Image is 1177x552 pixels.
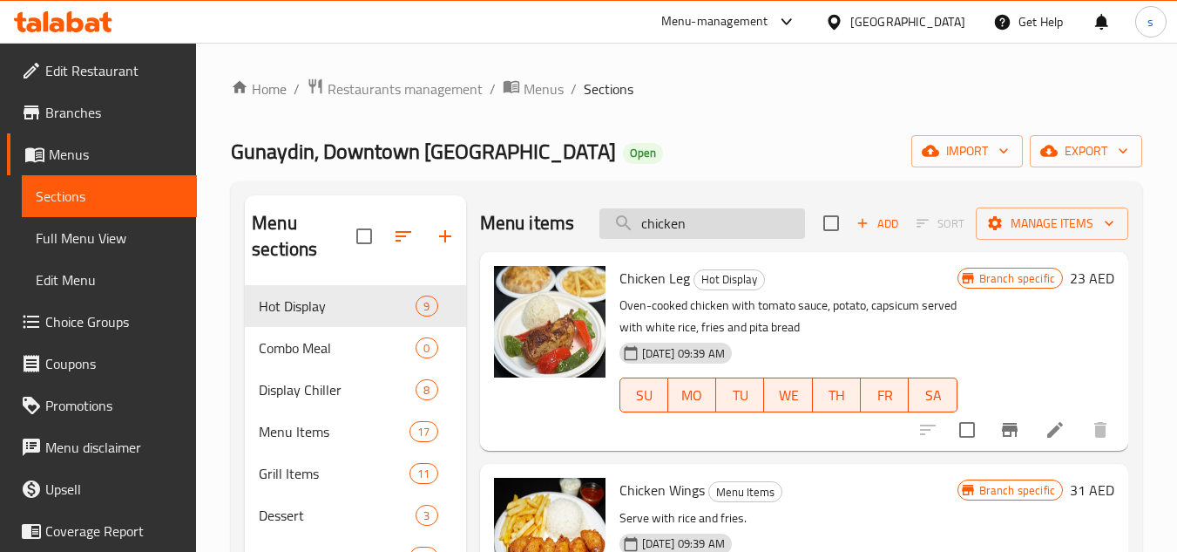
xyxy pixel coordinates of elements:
span: Sections [36,186,183,207]
button: export [1030,135,1142,167]
span: Upsell [45,479,183,500]
span: Chicken Wings [619,477,705,503]
span: Branches [45,102,183,123]
span: SU [627,383,661,408]
a: Edit Restaurant [7,50,197,92]
button: SU [619,378,668,412]
a: Choice Groups [7,301,197,343]
button: WE [764,378,812,412]
div: Dessert3 [245,494,465,536]
span: Menu disclaimer [45,437,183,458]
span: Gunaydin, Downtown [GEOGRAPHIC_DATA] [231,132,616,171]
input: search [599,208,805,239]
div: items [416,379,437,400]
div: Combo Meal0 [245,327,465,369]
span: Branch specific [972,482,1062,499]
a: Menus [7,133,197,175]
button: TU [716,378,764,412]
span: Menu Items [259,421,409,442]
button: Branch-specific-item [989,409,1031,451]
span: Menus [524,78,564,99]
div: Hot Display [693,269,765,290]
nav: breadcrumb [231,78,1142,100]
span: Branch specific [972,270,1062,287]
div: Display Chiller [259,379,416,400]
span: s [1147,12,1153,31]
a: Edit Menu [22,259,197,301]
span: Hot Display [259,296,416,317]
button: Manage items [976,208,1128,240]
button: TH [813,378,861,412]
div: items [416,296,437,317]
div: Grill Items [259,463,409,484]
span: FR [868,383,902,408]
span: Menus [49,144,183,165]
h6: 31 AED [1070,478,1114,502]
span: WE [771,383,805,408]
span: [DATE] 09:39 AM [635,535,732,552]
span: MO [675,383,709,408]
div: items [416,505,437,526]
li: / [571,78,577,99]
div: Open [623,143,663,164]
a: Upsell [7,468,197,510]
span: Restaurants management [328,78,483,99]
button: SA [909,378,957,412]
p: Serve with rice and fries. [619,508,957,529]
a: Menus [503,78,564,100]
h6: 23 AED [1070,266,1114,290]
span: 3 [416,508,436,524]
span: Select section [813,205,849,242]
span: Add [854,214,901,234]
span: 0 [416,340,436,357]
div: [GEOGRAPHIC_DATA] [850,12,965,31]
span: Combo Meal [259,337,416,358]
a: Promotions [7,385,197,426]
h2: Menu items [480,210,575,236]
span: Manage items [990,213,1114,235]
a: Home [231,78,287,99]
a: Menu disclaimer [7,426,197,468]
span: Choice Groups [45,311,183,332]
div: items [416,337,437,358]
a: Sections [22,175,197,217]
img: Chicken Leg [494,266,605,378]
span: Open [623,146,663,160]
div: items [409,421,437,442]
a: Coverage Report [7,510,197,552]
div: Dessert [259,505,416,526]
button: MO [668,378,716,412]
span: 9 [416,298,436,315]
span: Coverage Report [45,521,183,542]
span: Menu Items [709,482,781,502]
div: Menu Items17 [245,411,465,453]
a: Coupons [7,343,197,385]
button: Add [849,210,905,237]
span: import [925,140,1009,162]
span: Sort sections [382,215,424,257]
span: Chicken Leg [619,265,690,291]
div: Menu-management [661,11,768,32]
span: 17 [410,424,436,440]
div: Grill Items11 [245,453,465,494]
a: Full Menu View [22,217,197,259]
p: Oven-cooked chicken with tomato sauce, potato, capsicum served with white rice, fries and pita bread [619,295,957,338]
div: Hot Display9 [245,285,465,327]
span: [DATE] 09:39 AM [635,345,732,362]
span: TH [820,383,854,408]
button: delete [1079,409,1121,451]
span: Add item [849,210,905,237]
span: SA [916,383,950,408]
a: Edit menu item [1045,419,1065,440]
span: Edit Menu [36,269,183,290]
span: Edit Restaurant [45,60,183,81]
button: FR [861,378,909,412]
span: 8 [416,382,436,399]
span: Coupons [45,353,183,374]
span: Select section first [905,210,976,237]
li: / [294,78,300,99]
span: TU [723,383,757,408]
a: Branches [7,92,197,133]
